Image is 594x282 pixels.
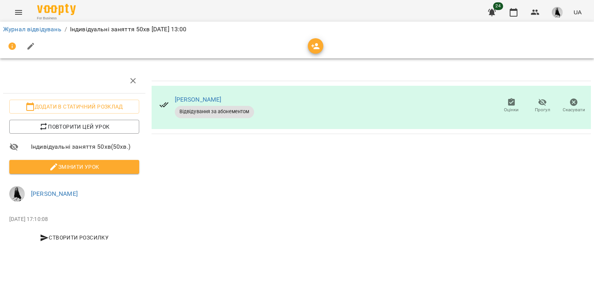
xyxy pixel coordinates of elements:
[9,186,25,202] img: 1ec0e5e8bbc75a790c7d9e3de18f101f.jpeg
[9,120,139,134] button: Повторити цей урок
[527,95,558,117] button: Прогул
[570,5,585,19] button: UA
[12,233,136,242] span: Створити розсилку
[70,25,187,34] p: Індивідуальні заняття 50хв [DATE] 13:00
[9,231,139,245] button: Створити розсилку
[15,122,133,131] span: Повторити цей урок
[31,142,139,151] span: Індивідуальні заняття 50хв ( 50 хв. )
[558,95,589,117] button: Скасувати
[9,3,28,22] button: Menu
[496,95,527,117] button: Оцінки
[3,25,591,34] nav: breadcrumb
[9,216,139,223] p: [DATE] 17:10:08
[65,25,67,34] li: /
[563,107,585,113] span: Скасувати
[493,2,503,10] span: 24
[552,7,563,18] img: 1ec0e5e8bbc75a790c7d9e3de18f101f.jpeg
[37,4,76,15] img: Voopty Logo
[175,108,254,115] span: Відвідування за абонементом
[15,162,133,172] span: Змінити урок
[175,96,222,103] a: [PERSON_NAME]
[9,100,139,114] button: Додати в статичний розклад
[504,107,519,113] span: Оцінки
[15,102,133,111] span: Додати в статичний розклад
[31,190,78,197] a: [PERSON_NAME]
[574,8,582,16] span: UA
[535,107,550,113] span: Прогул
[37,16,76,21] span: For Business
[3,25,61,33] a: Журнал відвідувань
[9,160,139,174] button: Змінити урок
